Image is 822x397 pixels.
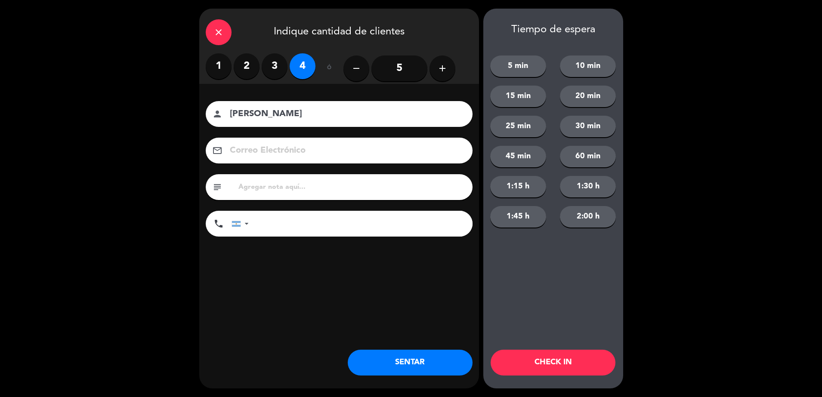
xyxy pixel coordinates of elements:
button: 1:30 h [560,176,616,197]
i: subject [212,182,222,192]
i: close [213,27,224,37]
button: 30 min [560,116,616,137]
i: remove [351,63,362,74]
label: 4 [290,53,315,79]
input: Nombre del cliente [229,107,461,122]
i: add [437,63,448,74]
button: 1:15 h [490,176,546,197]
button: CHECK IN [491,350,615,375]
button: 25 min [490,116,546,137]
div: Tiempo de espera [483,24,623,36]
button: SENTAR [348,350,473,375]
i: person [212,109,222,119]
label: 2 [234,53,260,79]
button: 15 min [490,86,546,107]
button: 45 min [490,146,546,167]
label: 1 [206,53,232,79]
button: 10 min [560,55,616,77]
div: ó [315,53,343,83]
div: Argentina: +54 [232,211,252,236]
button: 2:00 h [560,206,616,228]
i: phone [213,219,224,229]
button: 20 min [560,86,616,107]
input: Correo Electrónico [229,143,461,158]
button: remove [343,55,369,81]
button: 5 min [490,55,546,77]
button: 60 min [560,146,616,167]
button: 1:45 h [490,206,546,228]
label: 3 [262,53,287,79]
button: add [430,55,455,81]
div: Indique cantidad de clientes [199,9,479,53]
i: email [212,145,222,156]
input: Agregar nota aquí... [238,181,466,193]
